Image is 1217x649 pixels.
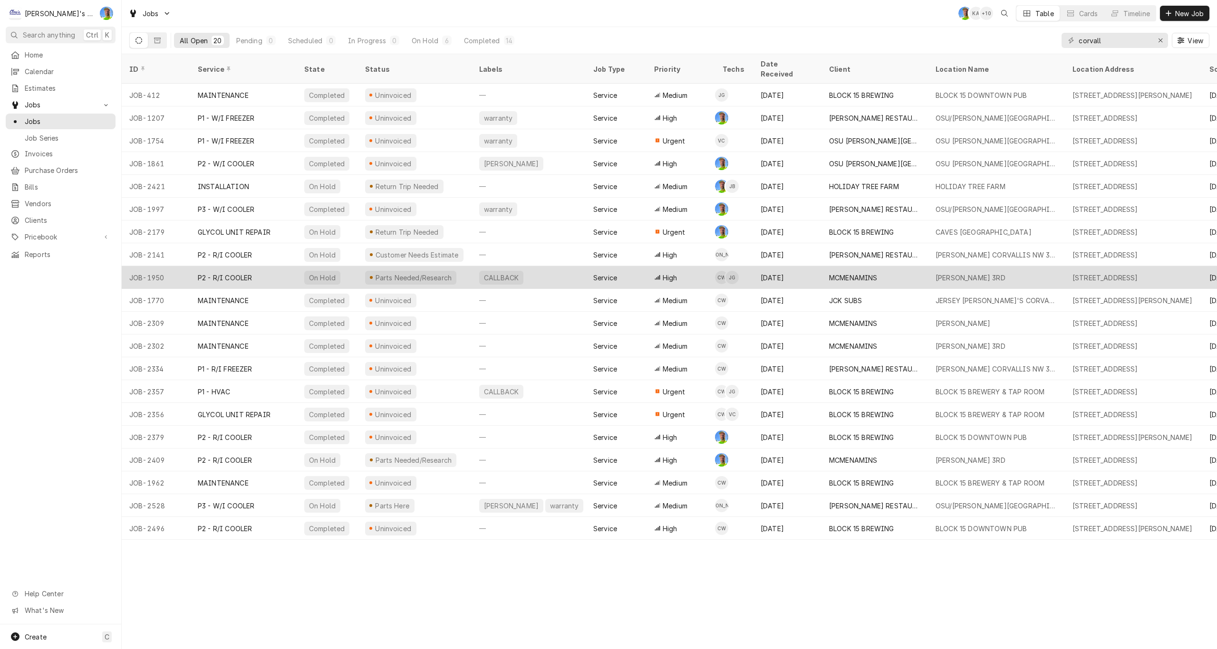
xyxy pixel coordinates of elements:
div: Timeline [1123,9,1150,19]
div: GA [715,202,728,216]
div: Cameron Ward's Avatar [715,316,728,330]
div: [STREET_ADDRESS][PERSON_NAME] [1072,432,1193,442]
div: [PERSON_NAME] 3RD [936,341,1005,351]
a: Go to Pricebook [6,229,116,245]
button: New Job [1160,6,1209,21]
div: Scheduled [288,36,322,46]
div: Completed [308,136,346,146]
div: Completed [308,90,346,100]
div: BLOCK 15 DOWNTOWN PUB [936,90,1027,100]
div: [STREET_ADDRESS] [1072,227,1138,237]
div: Return Trip Needed [374,227,440,237]
div: GA [100,7,113,20]
div: P1 - W/I FREEZER [198,113,255,123]
div: MCMENAMINS [829,318,878,328]
div: State [304,64,350,74]
div: Location Address [1072,64,1192,74]
div: Completed [308,432,346,442]
div: GA [715,225,728,239]
div: Cameron Ward's Avatar [715,408,728,421]
span: Purchase Orders [25,165,111,175]
div: Cameron Ward's Avatar [715,294,728,307]
div: OSU [PERSON_NAME][GEOGRAPHIC_DATA][PERSON_NAME] [936,159,1057,169]
div: [PERSON_NAME] [483,159,540,169]
div: 0 [268,36,274,46]
div: [DATE] [753,289,821,312]
button: Open search [997,6,1012,21]
div: Valente Castillo's Avatar [725,408,739,421]
div: JOB-1207 [122,106,190,129]
div: On Hold [308,181,337,191]
a: Calendar [6,64,116,79]
div: — [472,289,586,312]
div: [DATE] [753,152,821,175]
a: Bills [6,179,116,195]
div: Completed [464,36,500,46]
div: Uninvoiced [374,136,413,146]
a: Home [6,47,116,63]
div: Service [593,90,617,100]
div: warranty [483,204,513,214]
div: Cameron Ward's Avatar [715,385,728,398]
div: Service [593,250,617,260]
div: CW [715,385,728,398]
span: Ctrl [86,30,98,40]
div: CW [715,362,728,375]
div: [DATE] [753,403,821,426]
div: Uninvoiced [374,341,413,351]
div: P2 - R/I COOLER [198,250,252,260]
div: CW [715,316,728,330]
div: Uninvoiced [374,90,413,100]
div: Completed [308,159,346,169]
span: High [663,159,677,169]
div: Uninvoiced [374,364,413,374]
div: BLOCK 15 BREWING [829,387,894,397]
div: On Hold [308,227,337,237]
div: JOB-2421 [122,175,190,198]
div: [PERSON_NAME] CORVALLIS NW 3RD [936,250,1057,260]
div: — [472,175,586,198]
div: Completed [308,410,346,420]
div: JOB-2309 [122,312,190,334]
span: Pricebook [25,232,97,242]
span: High [663,250,677,260]
div: P2 - R/I COOLER [198,273,252,283]
div: Parts Needed/Research [374,273,453,283]
div: [DATE] [753,106,821,129]
span: Urgent [663,387,685,397]
div: Johnny Guerra's Avatar [725,385,739,398]
div: — [472,243,586,266]
div: MAINTENANCE [198,318,249,328]
div: [DATE] [753,266,821,289]
a: Purchase Orders [6,162,116,178]
a: Go to Jobs [6,97,116,113]
div: Johnny Guerra's Avatar [715,88,728,102]
div: Service [593,364,617,374]
a: Go to What's New [6,602,116,618]
div: Date Received [761,59,812,79]
div: JG [725,385,739,398]
div: — [472,334,586,357]
div: Uninvoiced [374,296,413,305]
div: CW [715,294,728,307]
div: warranty [483,136,513,146]
div: Greg Austin's Avatar [715,225,728,239]
div: Completed [308,341,346,351]
div: HOLIDAY TREE FARM [936,181,1005,191]
span: Bills [25,182,111,192]
div: GA [958,7,972,20]
div: GA [715,180,728,193]
div: Service [593,341,617,351]
div: Service [593,113,617,123]
div: JOB-2141 [122,243,190,266]
div: Cameron Ward's Avatar [715,362,728,375]
div: BLOCK 15 DOWNTOWN PUB [936,432,1027,442]
div: CAVES [GEOGRAPHIC_DATA] [936,227,1032,237]
div: In Progress [348,36,386,46]
span: Reports [25,249,111,259]
span: Job Series [25,133,111,143]
div: CALLBACK [483,387,520,397]
div: Completed [308,318,346,328]
div: GA [715,111,728,124]
div: JOB-2356 [122,403,190,426]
